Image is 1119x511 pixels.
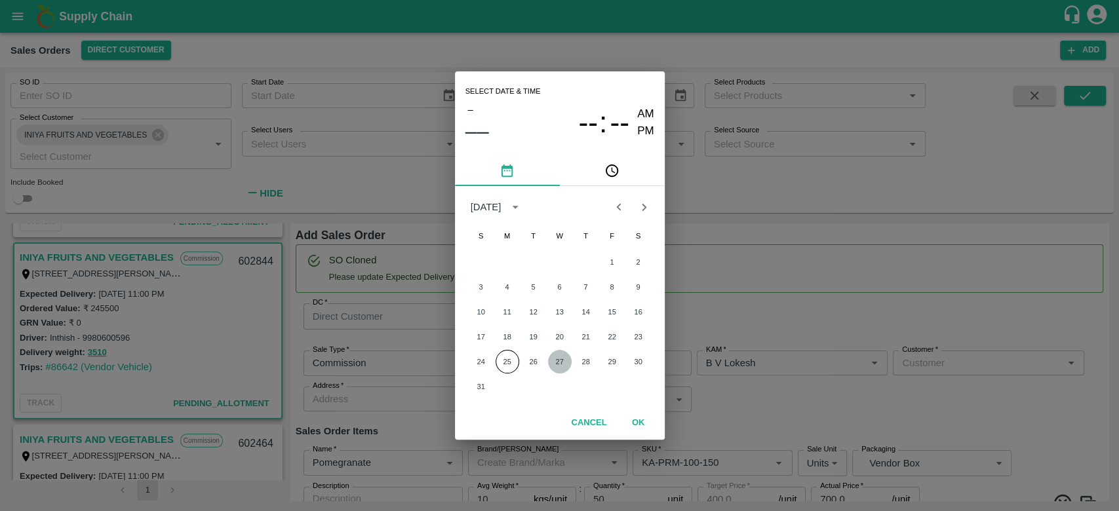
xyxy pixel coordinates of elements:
button: 6 [548,275,572,299]
button: 26 [522,350,545,373]
button: Cancel [566,411,612,434]
span: Thursday [574,223,598,249]
button: 23 [627,325,650,349]
button: 30 [627,350,650,373]
button: – [465,101,476,118]
button: AM [637,105,654,123]
button: -- [610,105,629,140]
button: 21 [574,325,598,349]
span: Wednesday [548,223,572,249]
button: 28 [574,350,598,373]
button: pick date [455,155,560,186]
button: calendar view is open, switch to year view [505,197,526,218]
button: 10 [469,300,493,324]
span: Friday [600,223,624,249]
button: 5 [522,275,545,299]
span: Sunday [469,223,493,249]
button: Next month [631,195,656,219]
button: 15 [600,300,624,324]
button: 19 [522,325,545,349]
button: 13 [548,300,572,324]
button: 2 [627,250,650,274]
button: 8 [600,275,624,299]
button: 14 [574,300,598,324]
button: 27 [548,350,572,373]
button: 3 [469,275,493,299]
button: Previous month [606,195,631,219]
div: [DATE] [471,200,501,214]
button: pick time [560,155,665,186]
button: 18 [496,325,519,349]
span: Monday [496,223,519,249]
button: 25 [496,350,519,373]
span: Saturday [627,223,650,249]
button: 4 [496,275,519,299]
button: 1 [600,250,624,274]
button: –– [465,118,489,144]
button: PM [637,123,654,140]
button: 9 [627,275,650,299]
button: 12 [522,300,545,324]
button: 31 [469,375,493,398]
button: 29 [600,350,624,373]
span: Tuesday [522,223,545,249]
button: 7 [574,275,598,299]
span: : [599,105,607,140]
button: 24 [469,350,493,373]
span: Select date & time [465,82,541,102]
button: 11 [496,300,519,324]
button: 22 [600,325,624,349]
button: OK [618,411,659,434]
span: – [467,101,473,118]
button: -- [578,105,598,140]
button: 16 [627,300,650,324]
button: 20 [548,325,572,349]
button: 17 [469,325,493,349]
